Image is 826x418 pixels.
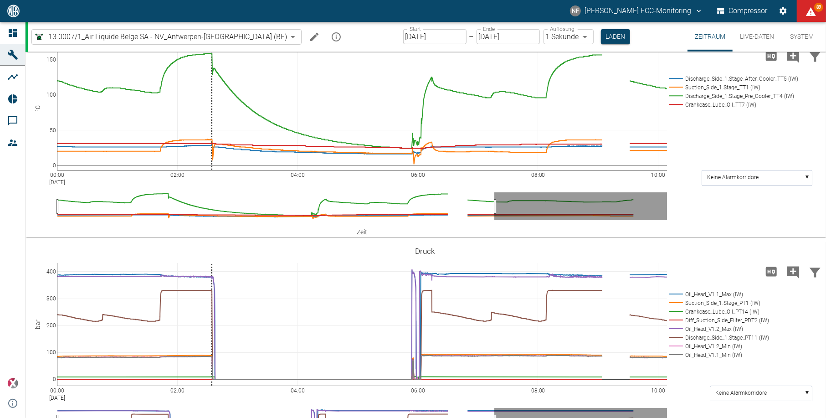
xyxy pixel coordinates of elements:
button: fcc-monitoring@neuman-esser.com [569,3,704,19]
a: 13.0007/1_Air Liquide Belge SA - NV_Antwerpen-[GEOGRAPHIC_DATA] (BE) [34,31,287,42]
label: Auflösung [550,25,575,33]
button: System [781,22,822,52]
span: 13.0007/1_Air Liquide Belge SA - NV_Antwerpen-[GEOGRAPHIC_DATA] (BE) [48,31,287,42]
button: Einstellungen [775,3,791,19]
p: – [469,31,474,42]
button: Daten filtern [804,260,826,284]
div: 1 Sekunde [544,29,594,44]
button: Kommentar hinzufügen [782,260,804,284]
span: Hohe Auflösung [760,267,782,275]
button: Compressor [715,3,770,19]
button: Zeitraum [687,22,733,52]
button: Daten filtern [804,44,826,68]
button: Laden [601,29,630,44]
span: 89 [814,3,823,12]
img: logo [6,5,21,17]
div: NF [570,5,581,16]
button: mission info [327,28,345,46]
input: DD.MM.YYYY [403,29,467,44]
img: Xplore Logo [7,378,18,389]
span: Hohe Auflösung [760,51,782,60]
label: Ende [483,25,495,33]
text: Keine Alarmkorridore [708,175,759,181]
input: DD.MM.YYYY [477,29,540,44]
button: Kommentar hinzufügen [782,44,804,68]
text: Keine Alarmkorridore [716,390,767,397]
button: Live-Daten [733,22,781,52]
label: Start [410,25,421,33]
button: Machine bearbeiten [305,28,323,46]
